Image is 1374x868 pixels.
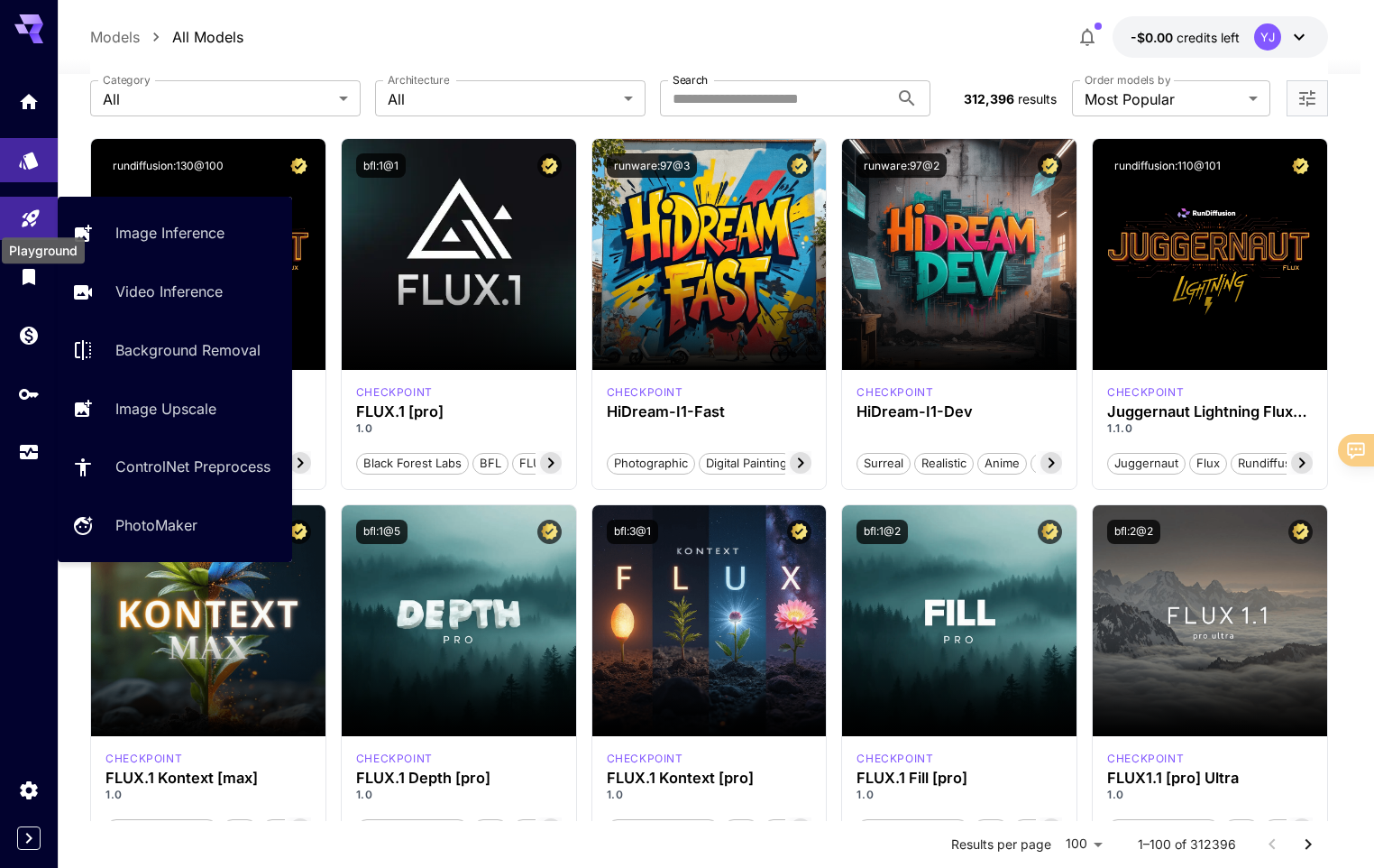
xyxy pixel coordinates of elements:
button: Certified Model – Vetted for best performance and includes a commercial license. [1038,520,1062,544]
button: Certified Model – Vetted for best performance and includes a commercial license. [287,520,311,544]
h3: Juggernaut Lightning Flux by RunDiffusion [1107,403,1313,420]
p: 1.0 [105,787,311,803]
div: fluxpro [856,751,933,767]
h3: HiDream-I1-Fast [607,403,812,420]
div: Library [18,265,40,288]
p: 1.0 [856,787,1062,803]
span: Most Popular [1085,88,1241,110]
span: flux [1190,455,1226,473]
span: rundiffusion [1232,455,1314,473]
p: 1.1.0 [1107,420,1313,437]
div: API Keys [18,383,40,405]
button: bfl:2@2 [1107,520,1160,544]
p: 1.0 [356,420,562,437]
button: Certified Model – Vetted for best performance and includes a commercial license. [1288,153,1313,178]
button: Certified Model – Vetted for best performance and includes a commercial license. [1038,153,1062,178]
span: -$0.00 [1131,30,1177,45]
button: bfl:1@1 [356,153,406,178]
button: Certified Model – Vetted for best performance and includes a commercial license. [787,520,811,544]
p: Models [90,26,140,48]
div: fluxpro [356,751,433,767]
a: ControlNet Preprocess [58,445,292,489]
button: Certified Model – Vetted for best performance and includes a commercial license. [287,153,311,178]
p: 1.0 [607,787,812,803]
p: Background Removal [115,339,261,361]
div: Playground [20,202,41,225]
label: Architecture [388,72,449,88]
span: Digital Painting [700,455,793,473]
div: FLUX.1 Kontext [pro] [607,751,683,767]
span: BFL [473,455,508,473]
button: Certified Model – Vetted for best performance and includes a commercial license. [537,520,562,544]
span: Photographic [608,455,694,473]
h3: FLUX.1 Kontext [pro] [607,770,812,787]
p: checkpoint [1107,384,1184,401]
a: Background Removal [58,328,292,373]
button: runware:97@3 [607,153,697,178]
label: Order models by [1085,72,1170,88]
button: runware:97@2 [856,153,947,178]
span: FLUX.1 [pro] [513,455,595,473]
div: 100 [1058,831,1109,857]
h3: HiDream-I1-Dev [856,403,1062,420]
p: checkpoint [356,751,433,767]
div: HiDream Dev [856,384,933,401]
p: Image Inference [115,222,224,244]
span: Black Forest Labs [357,455,468,473]
button: rundiffusion:130@100 [105,153,231,178]
p: checkpoint [856,384,933,401]
a: Image Upscale [58,386,292,430]
h3: FLUX.1 [pro] [356,403,562,420]
div: fluxpro [356,384,433,401]
div: Models [18,143,40,166]
button: Open more filters [1296,88,1318,110]
p: 1.0 [356,787,562,803]
div: FLUX.1 Kontext [max] [105,751,182,767]
span: All [103,88,332,110]
h3: FLUX.1 Depth [pro] [356,770,562,787]
button: Certified Model – Vetted for best performance and includes a commercial license. [1288,520,1313,544]
div: -$0.0039 [1131,28,1240,47]
p: 1.0 [1107,787,1313,803]
div: Usage [18,441,40,464]
p: checkpoint [105,751,182,767]
a: Image Inference [58,211,292,255]
p: Video Inference [115,281,223,302]
h3: FLUX1.1 [pro] Ultra [1107,770,1313,787]
button: Go to next page [1290,826,1326,863]
nav: breadcrumb [90,26,243,48]
span: 312,396 [964,91,1014,106]
div: Playground [2,237,85,263]
a: Video Inference [58,270,292,314]
p: ControlNet Preprocess [115,456,270,477]
span: Realistic [915,455,973,473]
label: Search [673,72,708,88]
button: bfl:1@2 [856,520,908,544]
h3: FLUX.1 Kontext [max] [105,770,311,787]
div: Wallet [18,324,40,346]
div: FLUX.1 D [1107,384,1184,401]
p: checkpoint [1107,751,1184,767]
button: Certified Model – Vetted for best performance and includes a commercial license. [537,153,562,178]
p: checkpoint [607,751,683,767]
span: All [388,88,617,110]
p: 1–100 of 312396 [1138,836,1236,854]
span: juggernaut [1108,455,1185,473]
span: Stylized [1031,455,1087,473]
button: bfl:1@5 [356,520,408,544]
p: Results per page [951,836,1051,854]
div: YJ [1254,23,1281,51]
p: checkpoint [607,384,683,401]
div: Settings [18,779,40,801]
h3: FLUX.1 Fill [pro] [856,770,1062,787]
span: results [1018,91,1057,106]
